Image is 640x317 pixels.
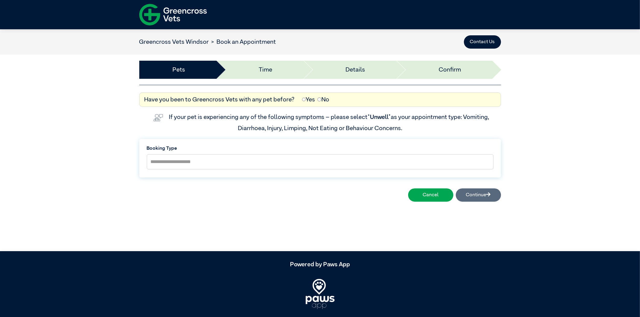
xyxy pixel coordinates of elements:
[302,98,306,101] input: Yes
[151,112,166,124] img: vet
[306,279,335,309] img: PawsApp
[144,95,295,104] label: Have you been to Greencross Vets with any pet before?
[169,114,490,131] label: If your pet is experiencing any of the following symptoms – please select as your appointment typ...
[147,145,493,152] label: Booking Type
[302,95,315,104] label: Yes
[317,95,329,104] label: No
[139,37,276,46] nav: breadcrumb
[464,35,501,49] button: Contact Us
[139,2,207,28] img: f-logo
[172,65,185,74] a: Pets
[209,37,276,46] li: Book an Appointment
[139,261,501,268] h5: Powered by Paws App
[317,98,321,101] input: No
[139,39,209,45] a: Greencross Vets Windsor
[408,188,453,202] button: Cancel
[368,114,391,120] span: “Unwell”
